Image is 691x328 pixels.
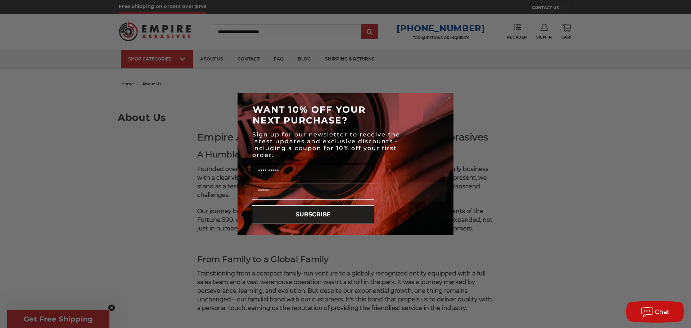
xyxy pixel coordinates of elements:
[253,104,366,126] span: WANT 10% OFF YOUR NEXT PURCHASE?
[626,301,684,323] button: Chat
[252,184,374,200] input: Email
[252,131,400,158] span: Sign up for our newsletter to receive the latest updates and exclusive discounts - including a co...
[252,205,374,224] button: SUBSCRIBE
[655,309,670,315] span: Chat
[444,95,452,102] button: Close dialog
